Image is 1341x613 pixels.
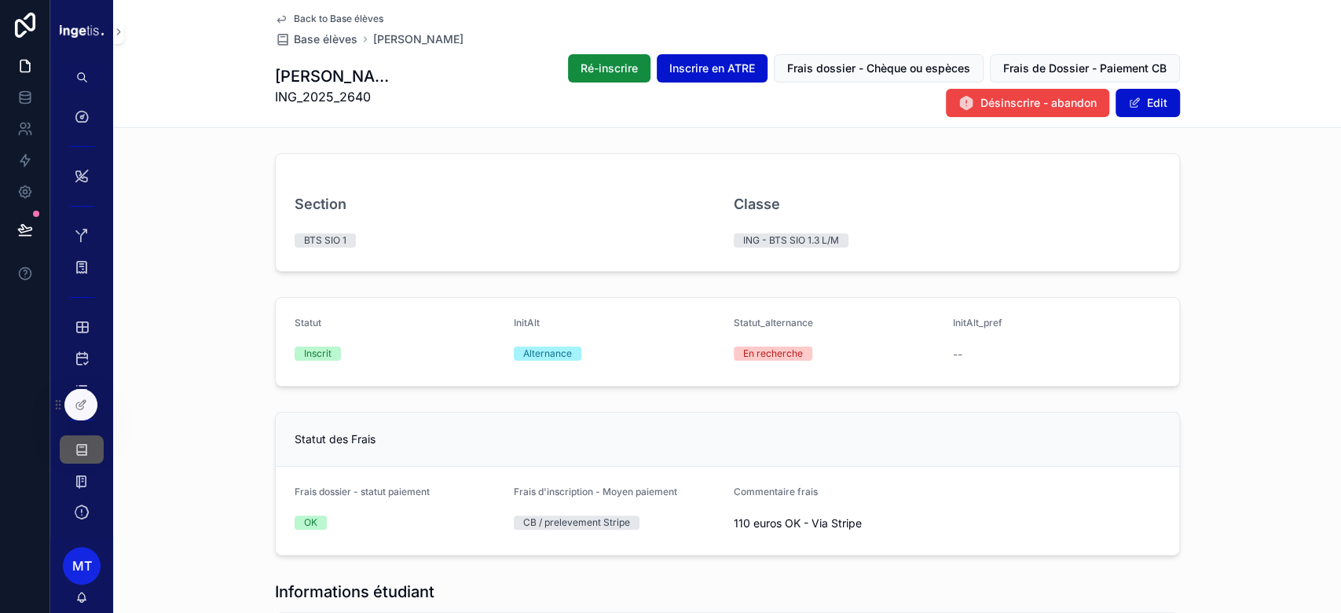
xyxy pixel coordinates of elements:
[1116,89,1180,117] button: Edit
[72,556,92,575] span: MT
[990,54,1180,83] button: Frais de Dossier - Paiement CB
[743,233,839,248] div: ING - BTS SIO 1.3 L/M
[734,516,941,531] span: 110 euros OK - Via Stripe
[657,54,768,83] button: Inscrire en ATRE
[304,347,332,361] div: Inscrit
[304,516,317,530] div: OK
[60,25,104,37] img: App logo
[734,193,780,215] h3: Classe
[980,95,1097,111] span: Désinscrire - abandon
[304,233,346,248] div: BTS SIO 1
[774,54,984,83] button: Frais dossier - Chèque ou espèces
[581,61,638,76] span: Ré-inscrire
[275,581,434,603] h1: Informations étudiant
[568,54,650,83] button: Ré-inscrire
[294,31,357,47] span: Base élèves
[523,347,572,361] div: Alternance
[946,89,1109,117] button: Désinscrire - abandon
[953,347,962,362] span: --
[50,91,113,538] div: scrollable content
[275,65,392,87] h1: [PERSON_NAME]
[514,486,677,497] span: Frais d'inscription - Moyen paiement
[669,61,755,76] span: Inscrire en ATRE
[373,31,463,47] a: [PERSON_NAME]
[294,13,383,25] span: Back to Base élèves
[295,432,376,446] span: Statut des Frais
[295,193,346,215] h3: Section
[275,31,357,47] a: Base élèves
[734,317,813,329] span: Statut_alternance
[295,317,321,329] span: Statut
[275,87,392,106] span: ING_2025_2640
[953,317,1002,329] span: InitAlt_pref
[295,486,430,497] span: Frais dossier - statut paiement
[523,516,630,530] div: CB / prelevement Stripe
[734,486,818,497] span: Commentaire frais
[787,61,970,76] span: Frais dossier - Chèque ou espèces
[743,347,803,361] div: En recherche
[514,317,540,329] span: InitAlt
[275,13,383,25] a: Back to Base élèves
[1003,61,1167,76] span: Frais de Dossier - Paiement CB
